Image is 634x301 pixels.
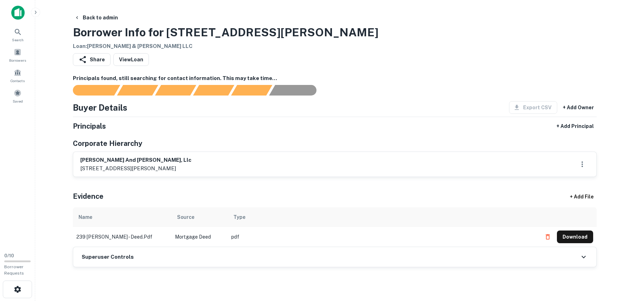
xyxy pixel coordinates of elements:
span: Borrowers [9,57,26,63]
div: Name [79,213,92,221]
div: Your request is received and processing... [117,85,158,96]
h6: Principals found, still searching for contact information. This may take time... [73,74,597,82]
th: Name [73,207,171,227]
div: AI fulfillment process complete. [269,85,325,96]
div: Source [177,213,194,221]
div: + Add File [557,190,607,203]
div: Type [233,213,245,221]
th: Type [228,207,538,227]
h5: Corporate Hierarchy [73,138,142,149]
td: 239 [PERSON_NAME] - deed.pdf [73,227,171,247]
a: Saved [2,86,33,105]
td: pdf [228,227,538,247]
a: ViewLoan [113,53,149,66]
h4: Buyer Details [73,101,127,114]
div: Principals found, still searching for contact information. This may take time... [231,85,272,96]
button: Delete file [541,231,554,242]
span: Contacts [11,78,25,84]
h5: Principals [73,121,106,131]
th: Source [171,207,228,227]
h3: Borrower Info for [STREET_ADDRESS][PERSON_NAME] [73,24,378,41]
span: Saved [13,98,23,104]
span: Search [12,37,24,43]
button: Download [557,231,593,243]
button: Back to admin [71,11,121,24]
a: Search [2,25,33,44]
button: Share [73,53,111,66]
td: Mortgage Deed [171,227,228,247]
div: scrollable content [73,207,597,247]
p: [STREET_ADDRESS][PERSON_NAME] [80,164,192,173]
a: Borrowers [2,45,33,64]
div: Principals found, AI now looking for contact information... [193,85,234,96]
div: Sending borrower request to AI... [64,85,117,96]
div: Documents found, AI parsing details... [155,85,196,96]
img: capitalize-icon.png [11,6,25,20]
button: + Add Owner [560,101,597,114]
span: 0 / 10 [4,253,14,258]
span: Borrower Requests [4,264,24,276]
h6: [PERSON_NAME] and [PERSON_NAME], llc [80,156,192,164]
a: Contacts [2,66,33,85]
button: + Add Principal [554,120,597,133]
h6: Loan : [PERSON_NAME] & [PERSON_NAME] LLC [73,42,378,50]
h5: Evidence [73,191,103,202]
iframe: Chat Widget [599,245,634,278]
h6: Superuser Controls [82,253,134,261]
